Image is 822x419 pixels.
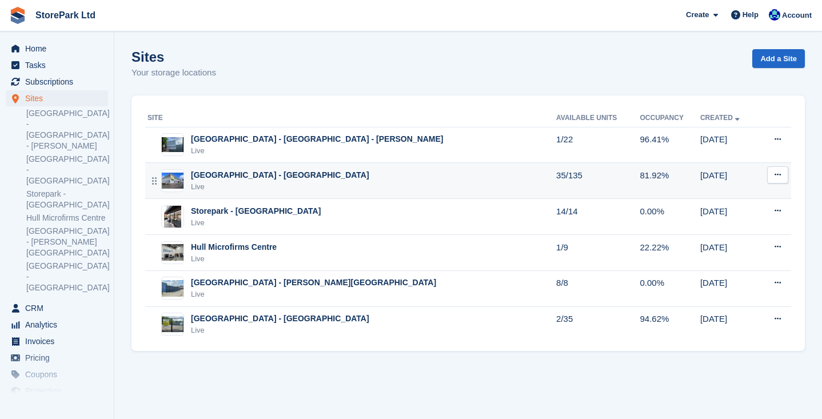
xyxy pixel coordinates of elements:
[145,109,556,127] th: Site
[640,199,700,235] td: 0.00%
[26,261,108,293] a: [GEOGRAPHIC_DATA] - [GEOGRAPHIC_DATA]
[191,205,321,217] div: Storepark - [GEOGRAPHIC_DATA]
[700,199,758,235] td: [DATE]
[6,41,108,57] a: menu
[769,9,780,21] img: Donna
[25,317,94,333] span: Analytics
[700,235,758,271] td: [DATE]
[556,270,640,306] td: 8/8
[6,383,108,399] a: menu
[191,325,369,336] div: Live
[191,217,321,229] div: Live
[162,244,183,261] img: Image of Hull Microfirms Centre site
[556,199,640,235] td: 14/14
[640,109,700,127] th: Occupancy
[162,316,183,333] img: Image of Store Park - Hull West - Hessle site
[191,241,277,253] div: Hull Microfirms Centre
[6,317,108,333] a: menu
[131,66,216,79] p: Your storage locations
[191,133,444,145] div: [GEOGRAPHIC_DATA] - [GEOGRAPHIC_DATA] - [PERSON_NAME]
[6,300,108,316] a: menu
[743,9,759,21] span: Help
[25,41,94,57] span: Home
[640,127,700,163] td: 96.41%
[26,154,108,186] a: [GEOGRAPHIC_DATA] - [GEOGRAPHIC_DATA]
[25,383,94,399] span: Protection
[25,90,94,106] span: Sites
[640,306,700,342] td: 94.62%
[162,137,183,153] img: Image of Store Park - Bridge Works - Stepney Lane site
[6,350,108,366] a: menu
[9,7,26,24] img: stora-icon-8386f47178a22dfd0bd8f6a31ec36ba5ce8667c1dd55bd0f319d3a0aa187defe.svg
[25,333,94,349] span: Invoices
[6,74,108,90] a: menu
[782,10,812,21] span: Account
[26,108,108,151] a: [GEOGRAPHIC_DATA] - [GEOGRAPHIC_DATA] - [PERSON_NAME]
[191,313,369,325] div: [GEOGRAPHIC_DATA] - [GEOGRAPHIC_DATA]
[700,114,742,122] a: Created
[640,235,700,271] td: 22.22%
[191,169,369,181] div: [GEOGRAPHIC_DATA] - [GEOGRAPHIC_DATA]
[700,270,758,306] td: [DATE]
[162,280,183,297] img: Image of Store Park - Hull - Clough Road site
[700,127,758,163] td: [DATE]
[6,90,108,106] a: menu
[640,163,700,199] td: 81.92%
[556,163,640,199] td: 35/135
[191,253,277,265] div: Live
[6,366,108,382] a: menu
[556,306,640,342] td: 2/35
[556,235,640,271] td: 1/9
[26,189,108,210] a: Storepark - [GEOGRAPHIC_DATA]
[164,205,181,228] img: Image of Storepark - Hull Central - K2 Tower site
[25,74,94,90] span: Subscriptions
[191,145,444,157] div: Live
[556,109,640,127] th: Available Units
[686,9,709,21] span: Create
[25,57,94,73] span: Tasks
[640,270,700,306] td: 0.00%
[556,127,640,163] td: 1/22
[162,173,183,189] img: Image of Store Park - Hull East - Marfleet Avenue site
[700,306,758,342] td: [DATE]
[6,333,108,349] a: menu
[191,277,436,289] div: [GEOGRAPHIC_DATA] - [PERSON_NAME][GEOGRAPHIC_DATA]
[131,49,216,65] h1: Sites
[26,213,108,224] a: Hull Microfirms Centre
[752,49,805,68] a: Add a Site
[26,226,108,258] a: [GEOGRAPHIC_DATA] - [PERSON_NAME][GEOGRAPHIC_DATA]
[191,181,369,193] div: Live
[25,350,94,366] span: Pricing
[25,300,94,316] span: CRM
[6,57,108,73] a: menu
[31,6,100,25] a: StorePark Ltd
[700,163,758,199] td: [DATE]
[25,366,94,382] span: Coupons
[191,289,436,300] div: Live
